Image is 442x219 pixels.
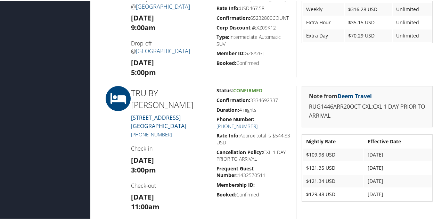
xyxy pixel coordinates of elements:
[309,102,425,119] p: RUG1446ARR20OCT CXL:CXL 1 DAY PRIOR TO ARRIVAL
[136,2,190,10] a: [GEOGRAPHIC_DATA]
[131,181,206,189] h4: Check-out
[216,49,245,56] strong: Member ID:
[303,174,363,187] td: $121.34 USD
[364,174,432,187] td: [DATE]
[216,33,229,40] strong: Type:
[131,201,159,211] strong: 11:00am
[233,86,262,93] span: Confirmed
[216,14,291,21] h5: 65232800COUNT
[216,191,236,197] strong: Booked:
[393,16,432,28] td: Unlimited
[364,148,432,160] td: [DATE]
[345,16,392,28] td: $35.15 USD
[131,57,154,67] strong: [DATE]
[393,2,432,15] td: Unlimited
[131,130,172,137] a: [PHONE_NUMBER]
[393,29,432,41] td: Unlimited
[364,135,432,147] th: Effective Date
[216,148,291,162] h5: CXL 1 DAY PRIOR TO ARRIVAL
[303,161,363,174] td: $121.35 USD
[131,155,154,164] strong: [DATE]
[131,165,156,174] strong: 3:00pm
[345,2,392,15] td: $316.28 USD
[216,96,291,103] h5: 3334692337
[216,59,236,66] strong: Booked:
[216,132,291,145] h5: Approx total is $544.83 USD
[216,106,239,112] strong: Duration:
[216,14,250,20] strong: Confirmation:
[337,92,372,99] a: Deem Travel
[216,24,291,31] h5: XZ09K12
[216,106,291,113] h5: 4 nights
[216,115,254,122] strong: Phone Number:
[216,181,255,187] strong: Membership ID:
[216,165,291,178] h5: 1432570511
[131,22,156,32] strong: 9:00am
[216,96,250,103] strong: Confirmation:
[216,148,263,155] strong: Cancellation Policy:
[216,122,257,129] a: [PHONE_NUMBER]
[216,59,291,66] h5: Confirmed
[131,12,154,22] strong: [DATE]
[303,187,363,200] td: $129.48 USD
[303,16,344,28] td: Extra Hour
[303,2,344,15] td: Weekly
[131,113,186,129] a: [STREET_ADDRESS][GEOGRAPHIC_DATA]
[216,191,291,197] h5: Confirmed
[131,192,154,201] strong: [DATE]
[303,29,344,41] td: Extra Day
[131,39,206,54] h4: Drop-off @
[131,144,206,152] h4: Check-in
[216,86,233,93] strong: Status:
[216,132,240,138] strong: Rate Info:
[216,49,291,56] h5: GZ8Y2GJ
[364,187,432,200] td: [DATE]
[303,148,363,160] td: $109.98 USD
[216,4,240,11] strong: Rate Info:
[131,67,156,76] strong: 5:00pm
[309,92,372,99] strong: Note from
[216,4,291,11] h5: USD467.58
[131,86,206,110] h2: TRU BY [PERSON_NAME]
[303,135,363,147] th: Nightly Rate
[216,33,291,47] h5: Intermediate Automatic SUV
[216,165,254,178] strong: Frequent Guest Number:
[345,29,392,41] td: $70.29 USD
[364,161,432,174] td: [DATE]
[136,47,190,54] a: [GEOGRAPHIC_DATA]
[216,24,256,30] strong: Corp Discount #:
